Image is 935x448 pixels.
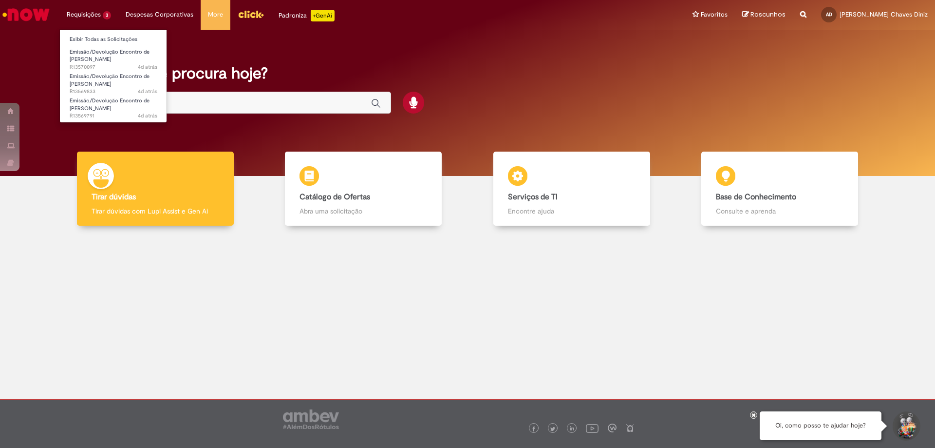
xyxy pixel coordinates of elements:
[70,63,157,71] span: R13570097
[138,88,157,95] span: 4d atrás
[750,10,785,19] span: Rascunhos
[676,152,884,226] a: Base de Conhecimento Consulte e aprenda
[570,426,575,432] img: logo_footer_linkedin.png
[626,424,635,432] img: logo_footer_naosei.png
[467,152,676,226] a: Serviços de TI Encontre ajuda
[70,112,157,120] span: R13569791
[508,192,558,202] b: Serviços de TI
[70,73,150,88] span: Emissão/Devolução Encontro de [PERSON_NAME]
[760,411,881,440] div: Oi, como posso te ajudar hoje?
[138,112,157,119] time: 26/09/2025 10:31:15
[742,10,785,19] a: Rascunhos
[138,112,157,119] span: 4d atrás
[60,71,167,92] a: Aberto R13569833 : Emissão/Devolução Encontro de Contas Fornecedor
[67,10,101,19] span: Requisições
[70,97,150,112] span: Emissão/Devolução Encontro de [PERSON_NAME]
[531,427,536,431] img: logo_footer_facebook.png
[716,192,796,202] b: Base de Conhecimento
[299,206,427,216] p: Abra uma solicitação
[283,409,339,429] img: logo_footer_ambev_rotulo_gray.png
[550,427,555,431] img: logo_footer_twitter.png
[51,152,260,226] a: Tirar dúvidas Tirar dúvidas com Lupi Assist e Gen Ai
[260,152,468,226] a: Catálogo de Ofertas Abra uma solicitação
[299,192,370,202] b: Catálogo de Ofertas
[60,34,167,45] a: Exibir Todas as Solicitações
[60,47,167,68] a: Aberto R13570097 : Emissão/Devolução Encontro de Contas Fornecedor
[311,10,335,21] p: +GenAi
[840,10,928,19] span: [PERSON_NAME] Chaves Diniz
[70,88,157,96] span: R13569833
[138,88,157,95] time: 26/09/2025 10:38:11
[608,424,617,432] img: logo_footer_workplace.png
[508,206,636,216] p: Encontre ajuda
[60,96,167,117] a: Aberto R13569791 : Emissão/Devolução Encontro de Contas Fornecedor
[92,206,219,216] p: Tirar dúvidas com Lupi Assist e Gen Ai
[103,11,111,19] span: 3
[59,29,167,123] ul: Requisições
[586,422,598,434] img: logo_footer_youtube.png
[891,411,920,441] button: Iniciar Conversa de Suporte
[716,206,843,216] p: Consulte e aprenda
[1,5,51,24] img: ServiceNow
[208,10,223,19] span: More
[279,10,335,21] div: Padroniza
[238,7,264,21] img: click_logo_yellow_360x200.png
[84,65,851,82] h2: O que você procura hoje?
[826,11,832,18] span: AD
[701,10,728,19] span: Favoritos
[138,63,157,71] span: 4d atrás
[92,192,136,202] b: Tirar dúvidas
[126,10,193,19] span: Despesas Corporativas
[70,48,150,63] span: Emissão/Devolução Encontro de [PERSON_NAME]
[138,63,157,71] time: 26/09/2025 11:24:56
